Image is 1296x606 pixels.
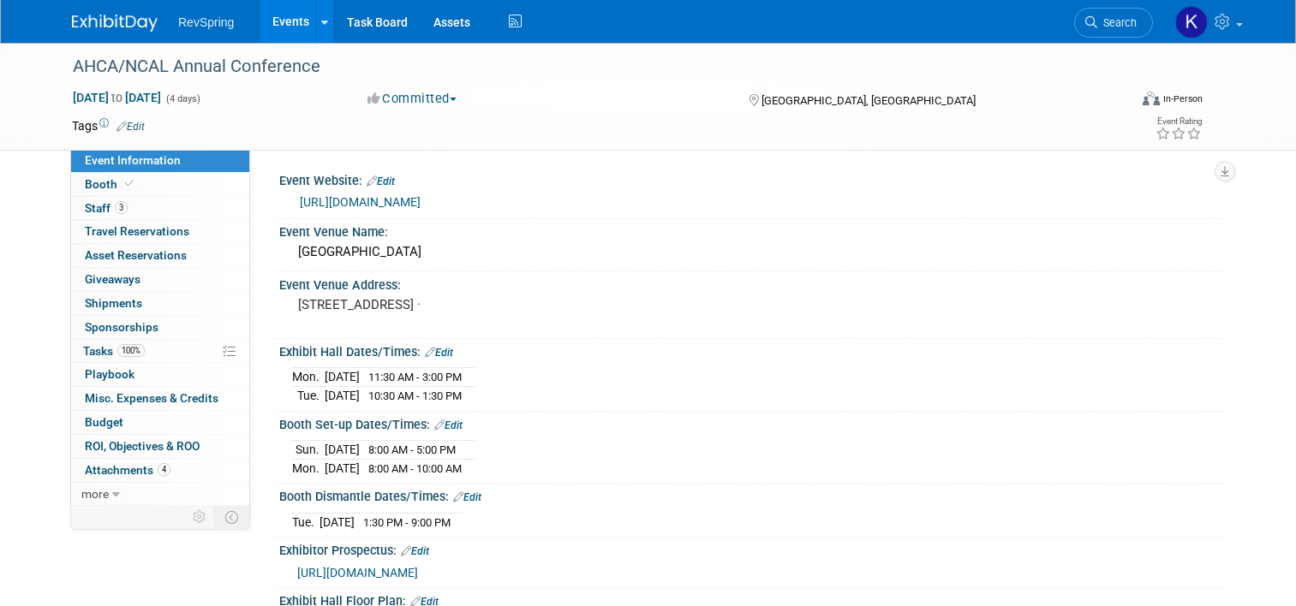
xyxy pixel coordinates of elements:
span: (4 days) [164,93,200,104]
span: 4 [158,463,170,476]
div: Event Website: [279,168,1224,190]
td: Tags [72,117,145,134]
span: 100% [117,344,145,357]
td: [DATE] [325,441,360,460]
td: [DATE] [325,387,360,405]
span: more [81,487,109,501]
span: ROI, Objectives & ROO [85,439,200,453]
div: Event Venue Name: [279,219,1224,241]
a: Sponsorships [71,316,249,339]
td: [DATE] [320,513,355,531]
span: Playbook [85,367,134,381]
div: [GEOGRAPHIC_DATA] [292,239,1211,265]
img: Format-Inperson.png [1143,92,1160,105]
div: In-Person [1162,92,1203,105]
span: RevSpring [178,15,234,29]
a: Search [1074,8,1153,38]
td: Mon. [292,368,325,387]
a: [URL][DOMAIN_NAME] [297,566,418,579]
a: Tasks100% [71,340,249,363]
td: Toggle Event Tabs [215,506,250,528]
a: Edit [453,491,481,503]
a: Edit [434,419,463,431]
a: Playbook [71,363,249,386]
span: 3 [115,201,128,214]
span: [DATE] [DATE] [72,90,162,105]
span: 8:00 AM - 5:00 PM [368,443,456,456]
div: Exhibitor Prospectus: [279,538,1224,560]
div: Exhibit Hall Dates/Times: [279,339,1224,361]
td: Mon. [292,459,325,477]
pre: [STREET_ADDRESS] · [298,297,654,312]
a: Event Information [71,149,249,172]
a: Misc. Expenses & Credits [71,387,249,410]
span: Attachments [85,463,170,477]
a: ROI, Objectives & ROO [71,435,249,458]
span: Shipments [85,296,142,310]
a: Asset Reservations [71,244,249,267]
span: Booth [85,177,137,191]
img: ExhibitDay [72,15,158,32]
td: Sun. [292,441,325,460]
div: Booth Dismantle Dates/Times: [279,484,1224,506]
span: 8:00 AM - 10:00 AM [368,462,462,475]
span: Budget [85,415,123,429]
td: [DATE] [325,368,360,387]
td: Tue. [292,387,325,405]
span: 1:30 PM - 9:00 PM [363,516,451,529]
span: to [109,91,125,104]
span: Misc. Expenses & Credits [85,391,218,405]
span: Giveaways [85,272,140,286]
div: Event Rating [1156,117,1202,126]
span: Tasks [83,344,145,358]
a: Edit [401,545,429,557]
a: Edit [425,347,453,359]
span: 10:30 AM - 1:30 PM [368,389,462,402]
div: Booth Set-up Dates/Times: [279,412,1224,434]
span: Asset Reservations [85,248,187,262]
span: Travel Reservations [85,224,189,238]
a: Giveaways [71,268,249,291]
div: Event Format [1036,89,1203,115]
a: Edit [116,121,145,133]
span: Sponsorships [85,320,158,334]
a: Attachments4 [71,459,249,482]
div: Event Venue Address: [279,272,1224,294]
button: Committed [361,90,463,108]
a: Budget [71,411,249,434]
span: [GEOGRAPHIC_DATA], [GEOGRAPHIC_DATA] [761,94,976,107]
a: more [71,483,249,506]
i: Booth reservation complete [125,179,134,188]
span: Staff [85,201,128,215]
img: Kelsey Culver [1175,6,1208,39]
td: Personalize Event Tab Strip [185,506,215,528]
a: [URL][DOMAIN_NAME] [300,195,421,209]
div: AHCA/NCAL Annual Conference [67,51,1107,82]
td: Tue. [292,513,320,531]
td: [DATE] [325,459,360,477]
a: Travel Reservations [71,220,249,243]
a: Booth [71,173,249,196]
span: 11:30 AM - 3:00 PM [368,371,462,383]
a: Staff3 [71,197,249,220]
a: Edit [367,175,395,187]
span: Event Information [85,153,181,167]
a: Shipments [71,292,249,315]
span: Search [1097,16,1137,29]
